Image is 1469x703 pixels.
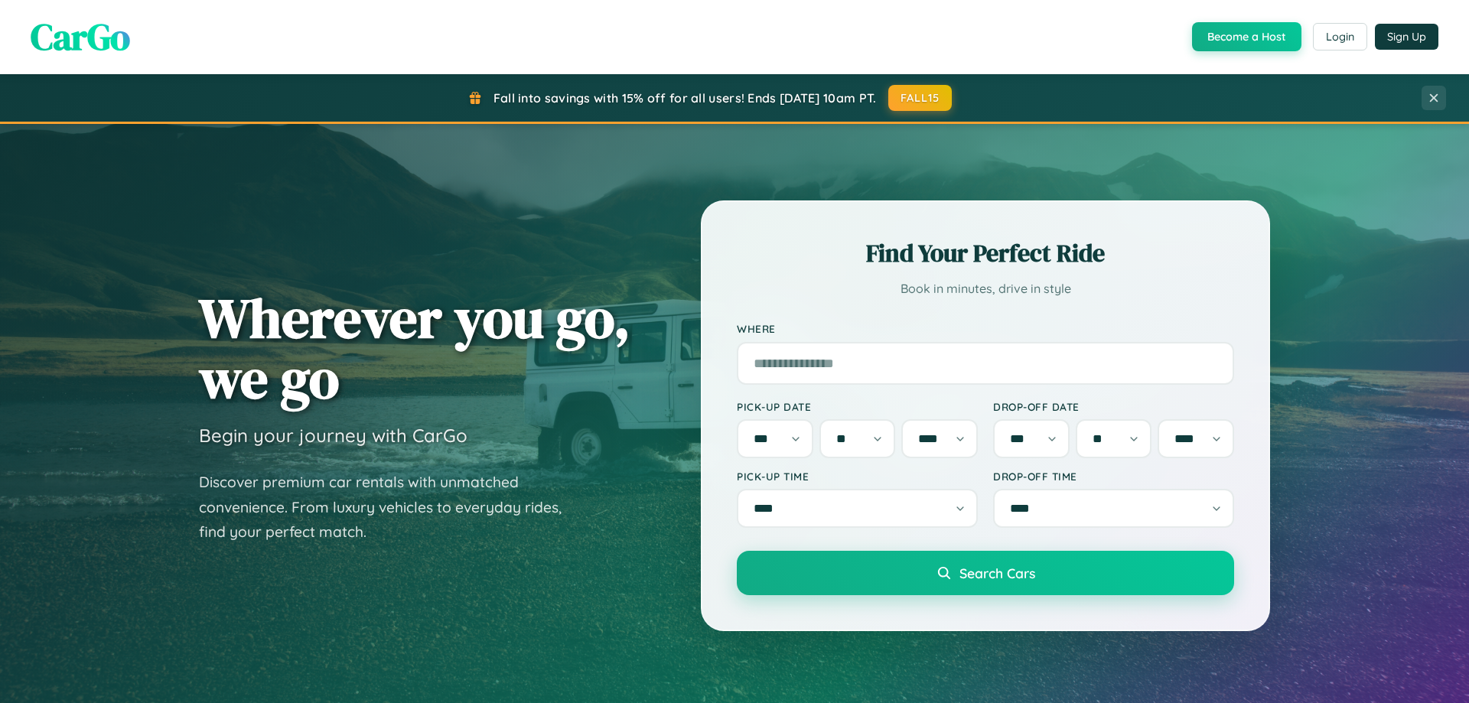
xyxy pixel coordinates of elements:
button: FALL15 [888,85,953,111]
p: Book in minutes, drive in style [737,278,1234,300]
button: Become a Host [1192,22,1301,51]
label: Drop-off Time [993,470,1234,483]
label: Drop-off Date [993,400,1234,413]
h3: Begin your journey with CarGo [199,424,467,447]
span: Search Cars [959,565,1035,581]
label: Pick-up Time [737,470,978,483]
label: Pick-up Date [737,400,978,413]
button: Sign Up [1375,24,1438,50]
h2: Find Your Perfect Ride [737,236,1234,270]
h1: Wherever you go, we go [199,288,630,408]
button: Search Cars [737,551,1234,595]
button: Login [1313,23,1367,50]
span: CarGo [31,11,130,62]
span: Fall into savings with 15% off for all users! Ends [DATE] 10am PT. [493,90,877,106]
p: Discover premium car rentals with unmatched convenience. From luxury vehicles to everyday rides, ... [199,470,581,545]
label: Where [737,323,1234,336]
